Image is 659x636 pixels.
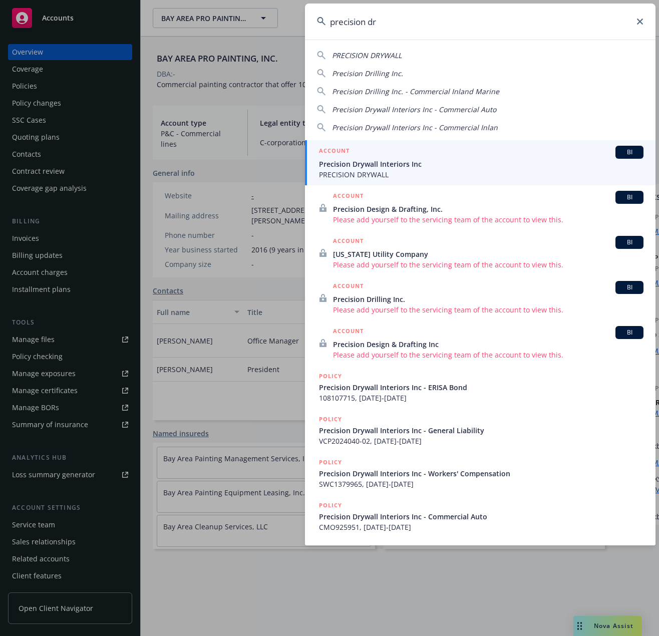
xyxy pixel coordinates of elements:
[333,339,643,350] span: Precision Design & Drafting Inc
[333,259,643,270] span: Please add yourself to the servicing team of the account to view this.
[305,230,655,275] a: ACCOUNTBI[US_STATE] Utility CompanyPlease add yourself to the servicing team of the account to vi...
[319,425,643,436] span: Precision Drywall Interiors Inc - General Liability
[619,283,639,292] span: BI
[333,350,643,360] span: Please add yourself to the servicing team of the account to view this.
[332,51,402,60] span: PRECISION DRYWALL
[333,204,643,214] span: Precision Design & Drafting, Inc.
[319,543,342,553] h5: POLICY
[319,414,342,424] h5: POLICY
[305,452,655,495] a: POLICYPrecision Drywall Interiors Inc - Workers' CompensationSWC1379965, [DATE]-[DATE]
[319,436,643,446] span: VCP2024040-02, [DATE]-[DATE]
[619,328,639,337] span: BI
[305,366,655,409] a: POLICYPrecision Drywall Interiors Inc - ERISA Bond108107715, [DATE]-[DATE]
[319,457,342,467] h5: POLICY
[333,326,364,338] h5: ACCOUNT
[319,382,643,393] span: Precision Drywall Interiors Inc - ERISA Bond
[332,69,403,78] span: Precision Drilling Inc.
[305,140,655,185] a: ACCOUNTBIPrecision Drywall Interiors IncPRECISION DRYWALL
[305,275,655,321] a: ACCOUNTBIPrecision Drilling Inc.Please add yourself to the servicing team of the account to view ...
[332,105,496,114] span: Precision Drywall Interiors Inc - Commercial Auto
[319,522,643,532] span: CMO925951, [DATE]-[DATE]
[619,238,639,247] span: BI
[305,321,655,366] a: ACCOUNTBIPrecision Design & Drafting IncPlease add yourself to the servicing team of the account ...
[305,409,655,452] a: POLICYPrecision Drywall Interiors Inc - General LiabilityVCP2024040-02, [DATE]-[DATE]
[319,393,643,403] span: 108107715, [DATE]-[DATE]
[619,148,639,157] span: BI
[305,538,655,581] a: POLICY
[319,479,643,489] span: SWC1379965, [DATE]-[DATE]
[333,281,364,293] h5: ACCOUNT
[333,191,364,203] h5: ACCOUNT
[332,123,498,132] span: Precision Drywall Interiors Inc - Commercial Inlan
[333,294,643,304] span: Precision Drilling Inc.
[319,159,643,169] span: Precision Drywall Interiors Inc
[333,214,643,225] span: Please add yourself to the servicing team of the account to view this.
[319,169,643,180] span: PRECISION DRYWALL
[319,500,342,510] h5: POLICY
[319,468,643,479] span: Precision Drywall Interiors Inc - Workers' Compensation
[305,4,655,40] input: Search...
[619,193,639,202] span: BI
[319,511,643,522] span: Precision Drywall Interiors Inc - Commercial Auto
[333,236,364,248] h5: ACCOUNT
[305,495,655,538] a: POLICYPrecision Drywall Interiors Inc - Commercial AutoCMO925951, [DATE]-[DATE]
[305,185,655,230] a: ACCOUNTBIPrecision Design & Drafting, Inc.Please add yourself to the servicing team of the accoun...
[333,304,643,315] span: Please add yourself to the servicing team of the account to view this.
[332,87,499,96] span: Precision Drilling Inc. - Commercial Inland Marine
[319,371,342,381] h5: POLICY
[333,249,643,259] span: [US_STATE] Utility Company
[319,146,350,158] h5: ACCOUNT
